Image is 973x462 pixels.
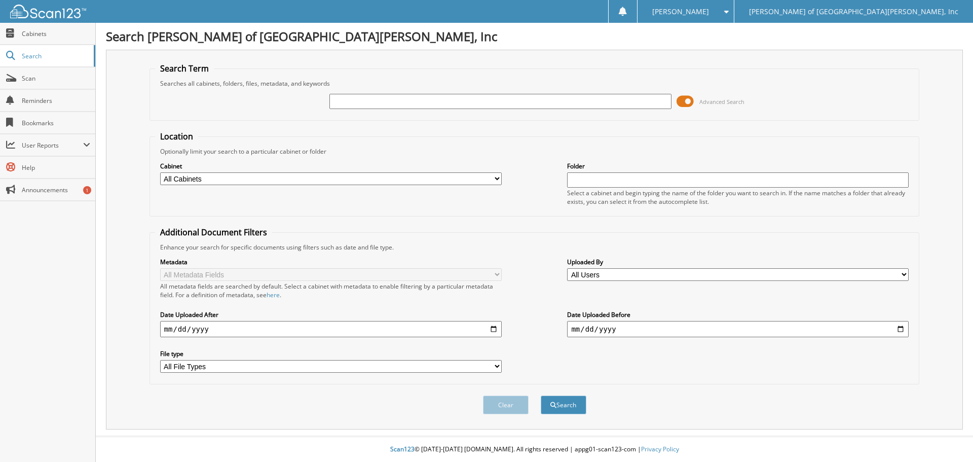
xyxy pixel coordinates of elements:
[22,96,90,105] span: Reminders
[155,131,198,142] legend: Location
[267,291,280,299] a: here
[22,163,90,172] span: Help
[160,321,502,337] input: start
[22,74,90,83] span: Scan
[155,227,272,238] legend: Additional Document Filters
[541,396,586,414] button: Search
[155,243,914,252] div: Enhance your search for specific documents using filters such as date and file type.
[155,79,914,88] div: Searches all cabinets, folders, files, metadata, and keywords
[155,147,914,156] div: Optionally limit your search to a particular cabinet or folder
[567,258,909,266] label: Uploaded By
[160,162,502,170] label: Cabinet
[160,282,502,299] div: All metadata fields are searched by default. Select a cabinet with metadata to enable filtering b...
[483,396,529,414] button: Clear
[83,186,91,194] div: 1
[567,310,909,319] label: Date Uploaded Before
[22,29,90,38] span: Cabinets
[160,258,502,266] label: Metadata
[22,141,83,150] span: User Reports
[567,189,909,206] div: Select a cabinet and begin typing the name of the folder you want to search in. If the name match...
[749,9,958,15] span: [PERSON_NAME] of [GEOGRAPHIC_DATA][PERSON_NAME], Inc
[106,28,963,45] h1: Search [PERSON_NAME] of [GEOGRAPHIC_DATA][PERSON_NAME], Inc
[22,119,90,127] span: Bookmarks
[10,5,86,18] img: scan123-logo-white.svg
[22,52,89,60] span: Search
[699,98,744,105] span: Advanced Search
[390,445,415,453] span: Scan123
[641,445,679,453] a: Privacy Policy
[96,437,973,462] div: © [DATE]-[DATE] [DOMAIN_NAME]. All rights reserved | appg01-scan123-com |
[567,321,909,337] input: end
[160,349,502,358] label: File type
[652,9,709,15] span: [PERSON_NAME]
[22,186,90,194] span: Announcements
[567,162,909,170] label: Folder
[155,63,214,74] legend: Search Term
[160,310,502,319] label: Date Uploaded After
